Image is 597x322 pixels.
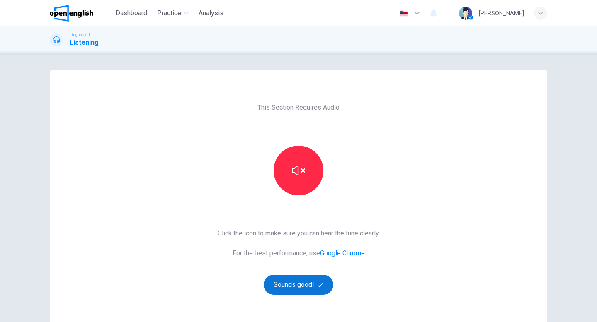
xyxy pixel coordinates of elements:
span: Click the icon to make sure you can hear the tune clearly. [218,228,380,238]
span: For the best performance, use [218,248,380,258]
span: Practice [157,8,181,18]
a: OpenEnglish logo [50,5,112,22]
img: OpenEnglish logo [50,5,93,22]
span: This Section Requires Audio [257,103,340,113]
span: Dashboard [116,8,147,18]
button: Sounds good! [264,275,333,295]
button: Analysis [195,6,227,21]
button: Dashboard [112,6,150,21]
div: [PERSON_NAME] [479,8,524,18]
span: Linguaskill [70,32,90,38]
span: Analysis [199,8,223,18]
img: en [398,10,409,17]
a: Google Chrome [320,249,365,257]
h1: Listening [70,38,99,48]
button: Practice [154,6,192,21]
img: Profile picture [459,7,472,20]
